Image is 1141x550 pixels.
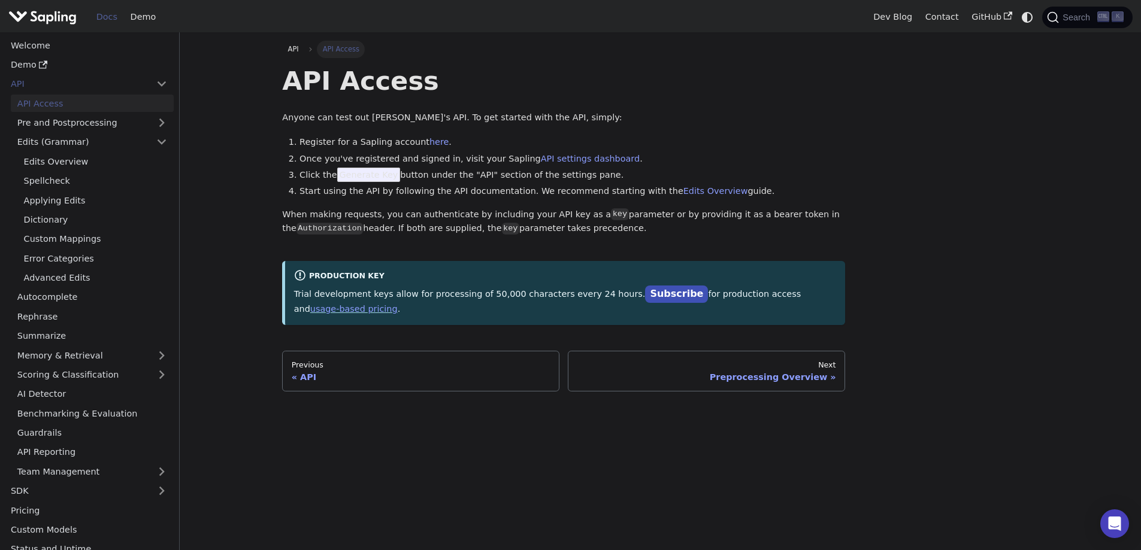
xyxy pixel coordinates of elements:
a: Custom Mappings [17,230,174,248]
a: Demo [124,8,162,26]
a: Dictionary [17,211,174,229]
p: Anyone can test out [PERSON_NAME]'s API. To get started with the API, simply: [282,111,845,125]
a: API Reporting [11,443,174,461]
nav: Docs pages [282,351,845,391]
div: Preprocessing Overview [577,372,836,382]
a: SDK [4,482,150,500]
a: Subscribe [645,285,708,303]
li: Register for a Sapling account . [299,135,845,150]
a: Edits Overview [683,186,748,196]
div: Open Intercom Messenger [1100,509,1129,538]
code: key [611,208,628,220]
a: API [282,41,304,57]
a: Memory & Retrieval [11,347,174,364]
a: Docs [90,8,124,26]
a: Benchmarking & Evaluation [11,405,174,422]
a: Pricing [4,502,174,519]
button: Expand sidebar category 'SDK' [150,482,174,500]
li: Once you've registered and signed in, visit your Sapling . [299,152,845,166]
a: Edits Overview [17,153,174,170]
a: Autocomplete [11,288,174,306]
a: Spellcheck [17,172,174,190]
a: Contact [919,8,966,26]
a: Advanced Edits [17,269,174,287]
a: GitHub [965,8,1018,26]
div: Previous [292,360,550,370]
a: Scoring & Classification [11,366,174,384]
p: Trial development keys allow for processing of 50,000 characters every 24 hours. for production a... [294,286,837,316]
h1: API Access [282,65,845,97]
code: Authorization [296,223,363,235]
a: API Access [11,95,174,112]
span: API Access [317,41,365,57]
a: Rephrase [11,308,174,325]
div: Production Key [294,269,837,284]
button: Switch between dark and light mode (currently system mode) [1019,8,1036,26]
a: API [4,75,150,93]
button: Collapse sidebar category 'API' [150,75,174,93]
a: Team Management [11,463,174,480]
button: Search (Ctrl+K) [1042,7,1132,28]
img: Sapling.ai [8,8,77,26]
a: Pre and Postprocessing [11,114,174,132]
a: Dev Blog [867,8,918,26]
li: Start using the API by following the API documentation. We recommend starting with the guide. [299,184,845,199]
a: Guardrails [11,424,174,442]
code: key [502,223,519,235]
div: API [292,372,550,382]
a: Demo [4,56,174,74]
a: Welcome [4,37,174,54]
a: Applying Edits [17,192,174,209]
a: usage-based pricing [310,304,398,314]
a: here [429,137,449,147]
a: Summarize [11,327,174,345]
span: Generate Key [337,168,401,182]
a: Error Categories [17,250,174,267]
a: Edits (Grammar) [11,133,174,151]
a: API settings dashboard [541,154,640,163]
li: Click the button under the "API" section of the settings pane. [299,168,845,183]
span: Search [1059,13,1097,22]
kbd: K [1112,11,1124,22]
a: NextPreprocessing Overview [568,351,845,391]
a: AI Detector [11,385,174,403]
p: When making requests, you can authenticate by including your API key as a parameter or by providi... [282,208,845,236]
span: API [288,45,299,53]
nav: Breadcrumbs [282,41,845,57]
a: PreviousAPI [282,351,559,391]
a: Custom Models [4,521,174,539]
div: Next [577,360,836,370]
a: Sapling.ai [8,8,81,26]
